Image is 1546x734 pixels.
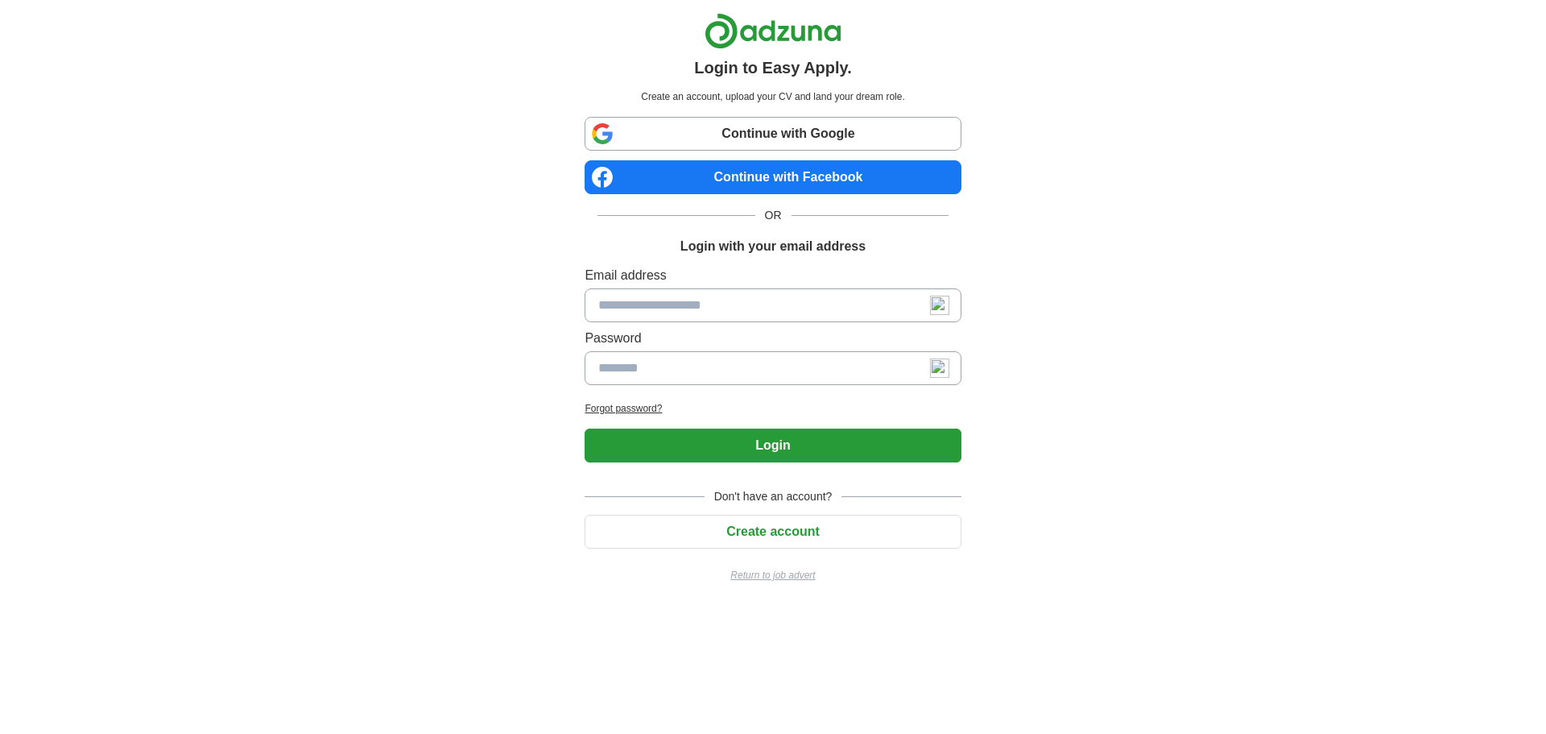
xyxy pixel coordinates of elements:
a: Continue with Facebook [585,160,961,194]
a: Forgot password? [585,401,961,416]
a: Create account [585,525,961,538]
h1: Login to Easy Apply. [694,56,852,80]
label: Email address [585,266,961,285]
button: Create account [585,515,961,549]
label: Password [585,329,961,348]
img: npw-badge-icon-locked.svg [930,296,949,315]
img: npw-badge-icon-locked.svg [930,359,949,378]
button: Login [585,429,961,462]
p: Create an account, upload your CV and land your dream role. [588,89,957,104]
a: Continue with Google [585,117,961,151]
span: Don't have an account? [705,488,842,505]
h1: Login with your email address [680,237,866,256]
span: OR [755,207,792,224]
img: Adzuna logo [705,13,841,49]
a: Return to job advert [585,568,961,583]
